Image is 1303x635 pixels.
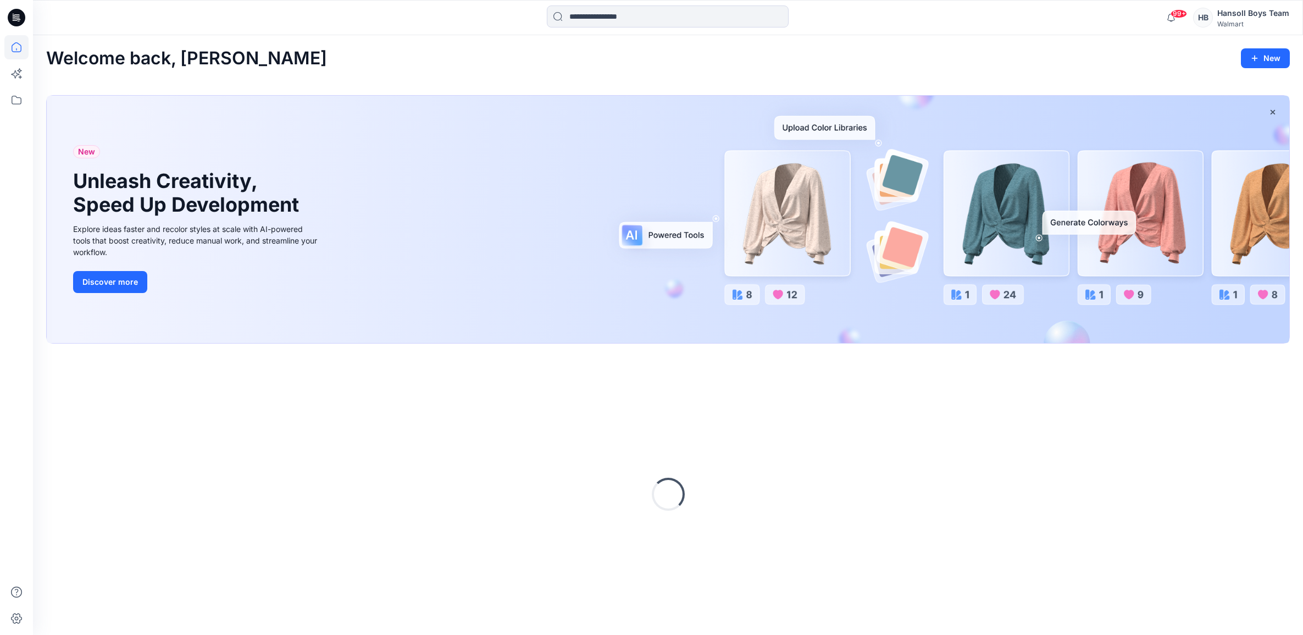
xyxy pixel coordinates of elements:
div: Walmart [1217,20,1289,28]
a: Discover more [73,271,320,293]
h1: Unleash Creativity, Speed Up Development [73,169,304,217]
span: New [78,145,95,158]
span: 99+ [1171,9,1187,18]
div: Explore ideas faster and recolor styles at scale with AI-powered tools that boost creativity, red... [73,223,320,258]
div: HB [1193,8,1213,27]
h2: Welcome back, [PERSON_NAME] [46,48,327,69]
button: New [1241,48,1290,68]
button: Discover more [73,271,147,293]
div: Hansoll Boys Team [1217,7,1289,20]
